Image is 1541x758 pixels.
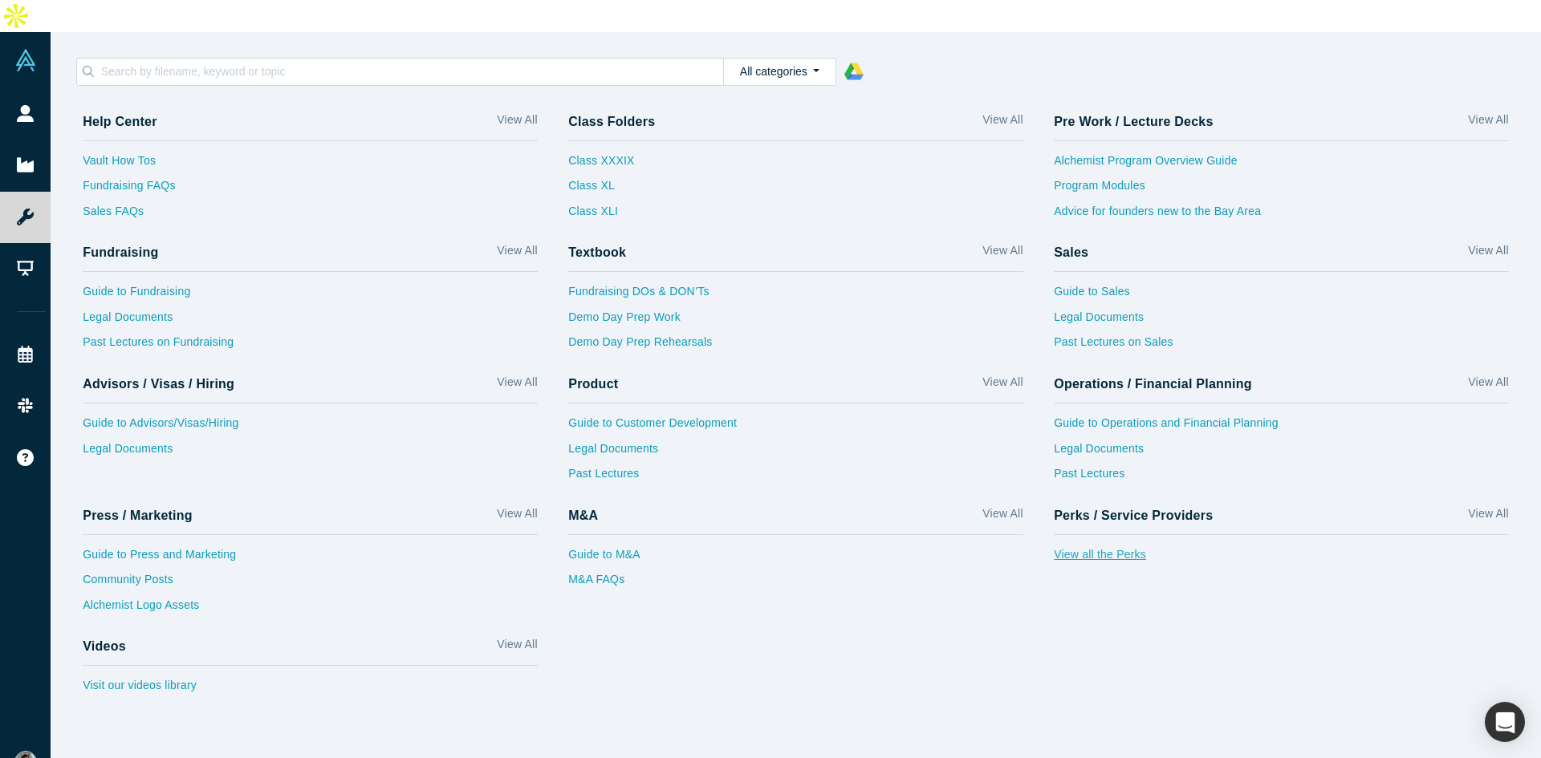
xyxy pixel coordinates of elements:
a: Legal Documents [83,440,538,466]
a: Program Modules [1054,177,1509,203]
a: View All [1468,374,1508,397]
a: View All [982,242,1023,266]
a: Legal Documents [1054,440,1509,466]
a: Demo Day Prep Work [568,309,1023,334]
a: View All [1468,242,1508,266]
h4: Fundraising [83,245,158,260]
a: Guide to Press and Marketing [83,546,538,572]
h4: Advisors / Visas / Hiring [83,376,234,391]
a: View All [497,242,537,266]
a: Legal Documents [1054,309,1509,334]
h4: Textbook [568,245,626,260]
h4: Press / Marketing [83,508,193,523]
a: View All [497,636,537,659]
a: Guide to Customer Development [568,415,1023,440]
a: View All [982,374,1023,397]
a: Guide to Advisors/Visas/Hiring [83,415,538,440]
h4: Product [568,376,618,391]
a: View All [497,111,537,135]
a: Fundraising FAQs [83,177,538,203]
h4: M&A [568,508,598,523]
a: View All [1468,111,1508,135]
a: Legal Documents [568,440,1023,466]
h4: Sales [1054,245,1088,260]
a: View All [1468,505,1508,529]
a: Guide to Sales [1054,283,1509,309]
a: Past Lectures [568,465,1023,491]
a: Class XLI [568,203,634,229]
a: View All [497,374,537,397]
a: Visit our videos library [83,677,538,703]
a: Guide to Fundraising [83,283,538,309]
a: Guide to Operations and Financial Planning [1054,415,1509,440]
a: View All [982,111,1023,135]
a: View all the Perks [1054,546,1509,572]
a: Vault How Tos [83,152,538,178]
h4: Class Folders [568,114,655,129]
button: All categories [723,58,836,86]
a: Class XL [568,177,634,203]
a: Sales FAQs [83,203,538,229]
img: Alchemist Vault Logo [14,49,37,71]
a: Past Lectures on Fundraising [83,334,538,359]
h4: Operations / Financial Planning [1054,376,1252,391]
a: View All [497,505,537,529]
h4: Perks / Service Providers [1054,508,1213,523]
a: Demo Day Prep Rehearsals [568,334,1023,359]
a: Community Posts [83,571,538,597]
a: Past Lectures [1054,465,1509,491]
a: View All [982,505,1023,529]
a: Past Lectures on Sales [1054,334,1509,359]
a: Guide to M&A [568,546,1023,572]
h4: Pre Work / Lecture Decks [1054,114,1213,129]
a: Class XXXIX [568,152,634,178]
a: Legal Documents [83,309,538,334]
h4: Videos [83,638,126,654]
h4: Help Center [83,114,157,129]
a: Fundraising DOs & DON’Ts [568,283,1023,309]
input: Search by filename, keyword or topic [100,61,723,82]
a: Alchemist Program Overview Guide [1054,152,1509,178]
a: Alchemist Logo Assets [83,597,538,622]
a: Advice for founders new to the Bay Area [1054,203,1509,229]
a: M&A FAQs [568,571,1023,597]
